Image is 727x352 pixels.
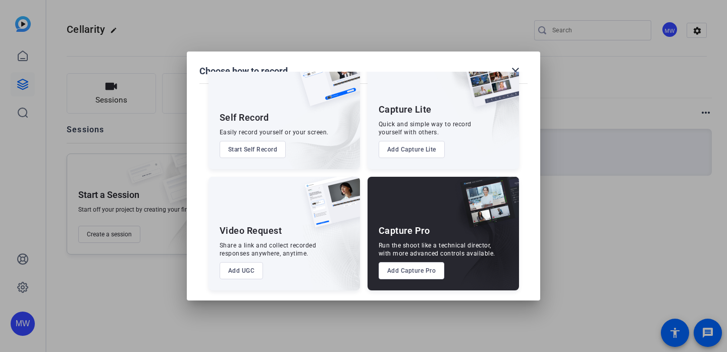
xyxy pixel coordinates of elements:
h1: Choose how to record [199,65,288,77]
div: Capture Lite [379,104,432,116]
img: embarkstudio-capture-pro.png [444,189,519,290]
img: ugc-content.png [297,177,360,238]
img: embarkstudio-capture-lite.png [429,56,519,157]
div: Easily record yourself or your screen. [220,128,329,136]
img: embarkstudio-ugc-content.png [301,208,360,290]
div: Video Request [220,225,282,237]
img: self-record.png [290,56,360,116]
div: Quick and simple way to record yourself with others. [379,120,472,136]
img: capture-pro.png [452,177,519,238]
mat-icon: close [509,65,522,77]
button: Start Self Record [220,141,286,158]
button: Add Capture Pro [379,262,445,279]
img: capture-lite.png [456,56,519,117]
div: Self Record [220,112,269,124]
div: Run the shoot like a technical director, with more advanced controls available. [379,241,495,258]
button: Add UGC [220,262,264,279]
img: embarkstudio-self-record.png [272,77,360,169]
button: Add Capture Lite [379,141,445,158]
div: Capture Pro [379,225,430,237]
div: Share a link and collect recorded responses anywhere, anytime. [220,241,317,258]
